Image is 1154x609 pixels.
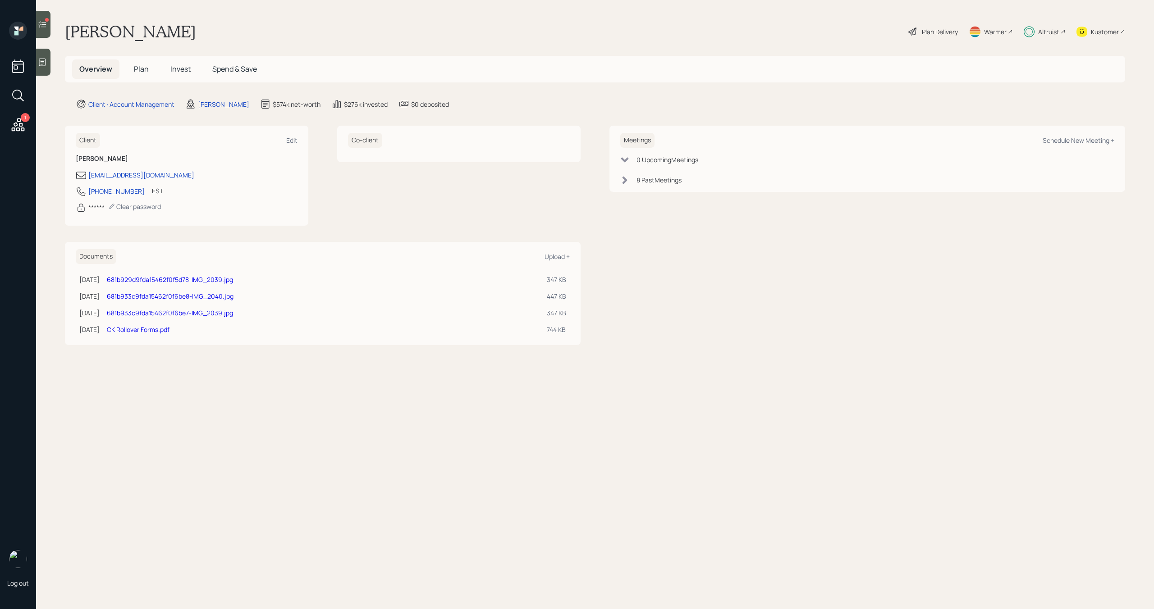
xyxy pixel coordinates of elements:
div: [DATE] [79,291,100,301]
div: [PERSON_NAME] [198,100,249,109]
h6: Meetings [620,133,655,148]
div: 347 KB [547,308,566,318]
div: EST [152,186,163,195]
div: Edit [286,136,298,145]
div: 744 KB [547,325,566,334]
div: 447 KB [547,291,566,301]
a: 681b933c9fda15462f0f6be7-IMG_2039.jpg [107,309,233,317]
img: michael-russo-headshot.png [9,550,27,568]
div: Schedule New Meeting + [1043,136,1114,145]
div: Plan Delivery [922,27,958,36]
div: [EMAIL_ADDRESS][DOMAIN_NAME] [88,170,194,180]
div: $276k invested [344,100,388,109]
a: 681b929d9fda15462f0f5d78-IMG_2039.jpg [107,275,233,284]
h6: Client [76,133,100,148]
span: Spend & Save [212,64,257,74]
a: CK Rollover Forms.pdf [107,325,169,334]
div: $574k net-worth [273,100,321,109]
div: Kustomer [1091,27,1119,36]
div: Clear password [108,202,161,211]
h1: [PERSON_NAME] [65,22,196,41]
div: 0 Upcoming Meeting s [637,155,698,164]
div: 1 [21,113,30,122]
h6: Co-client [348,133,382,148]
span: Plan [134,64,149,74]
h6: Documents [76,249,116,264]
h6: [PERSON_NAME] [76,155,298,163]
div: Warmer [984,27,1007,36]
div: [PHONE_NUMBER] [88,186,145,196]
a: 681b933c9fda15462f0f6be8-IMG_2040.jpg [107,292,234,300]
div: Log out [7,579,29,587]
div: 347 KB [547,275,566,284]
div: [DATE] [79,308,100,318]
div: Upload + [545,252,570,261]
div: [DATE] [79,275,100,284]
div: Client · Account Management [88,100,174,109]
div: 8 Past Meeting s [637,175,682,185]
span: Invest [170,64,191,74]
div: Altruist [1038,27,1059,36]
div: [DATE] [79,325,100,334]
span: Overview [79,64,112,74]
div: $0 deposited [411,100,449,109]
